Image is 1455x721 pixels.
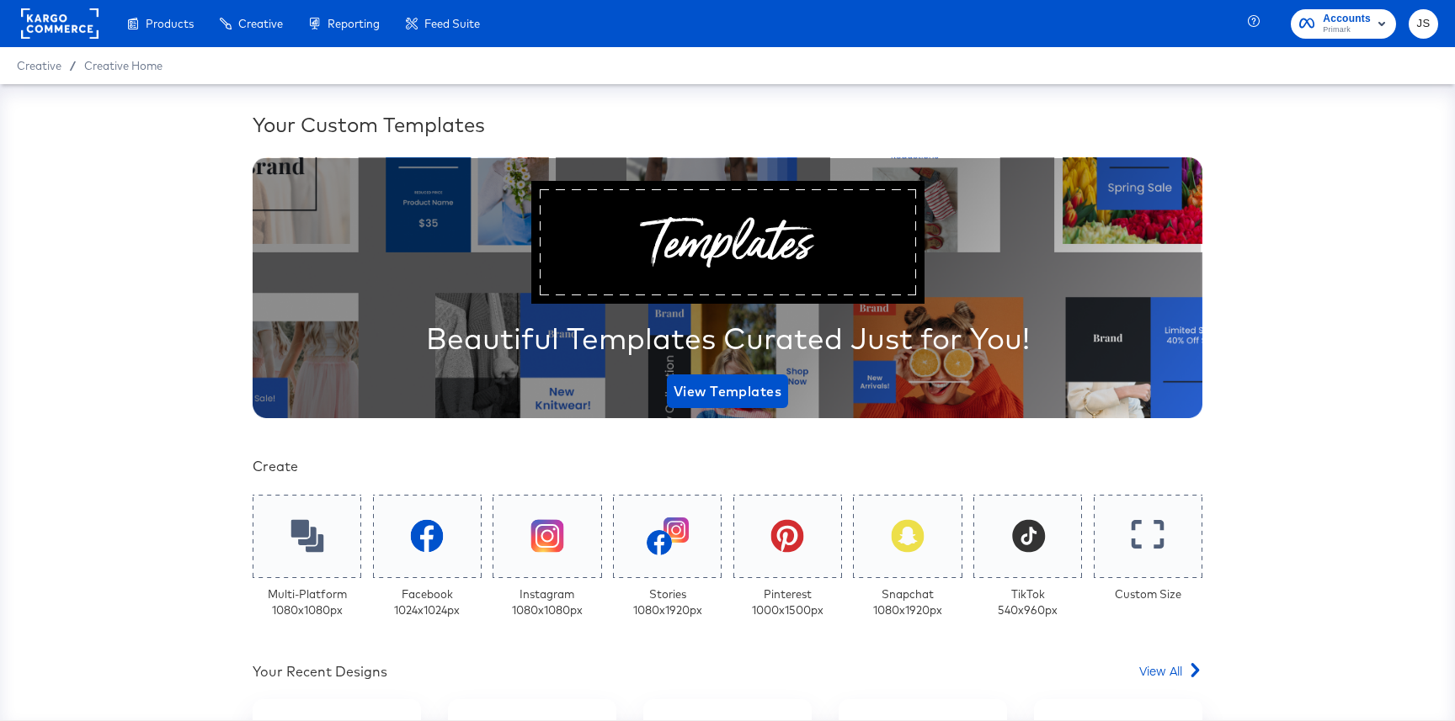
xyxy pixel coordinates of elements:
[253,457,1202,476] div: Create
[873,586,942,618] div: Snapchat 1080 x 1920 px
[667,374,788,408] button: View Templates
[1415,14,1431,34] span: JS
[1323,10,1371,28] span: Accounts
[238,17,283,30] span: Creative
[146,17,194,30] span: Products
[752,586,823,618] div: Pinterest 1000 x 1500 px
[394,586,460,618] div: Facebook 1024 x 1024 px
[1291,9,1396,39] button: AccountsPrimark
[1139,662,1202,687] a: View All
[426,317,1030,359] div: Beautiful Templates Curated Just for You!
[674,379,781,403] span: View Templates
[424,17,480,30] span: Feed Suite
[1115,586,1181,602] div: Custom Size
[253,110,1202,139] div: Your Custom Templates
[1323,24,1371,37] span: Primark
[328,17,380,30] span: Reporting
[253,662,387,681] div: Your Recent Designs
[1409,9,1438,39] button: JS
[268,586,347,618] div: Multi-Platform 1080 x 1080 px
[633,586,702,618] div: Stories 1080 x 1920 px
[512,586,583,618] div: Instagram 1080 x 1080 px
[84,59,163,72] a: Creative Home
[998,586,1058,618] div: TikTok 540 x 960 px
[61,59,84,72] span: /
[1139,662,1182,679] span: View All
[17,59,61,72] span: Creative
